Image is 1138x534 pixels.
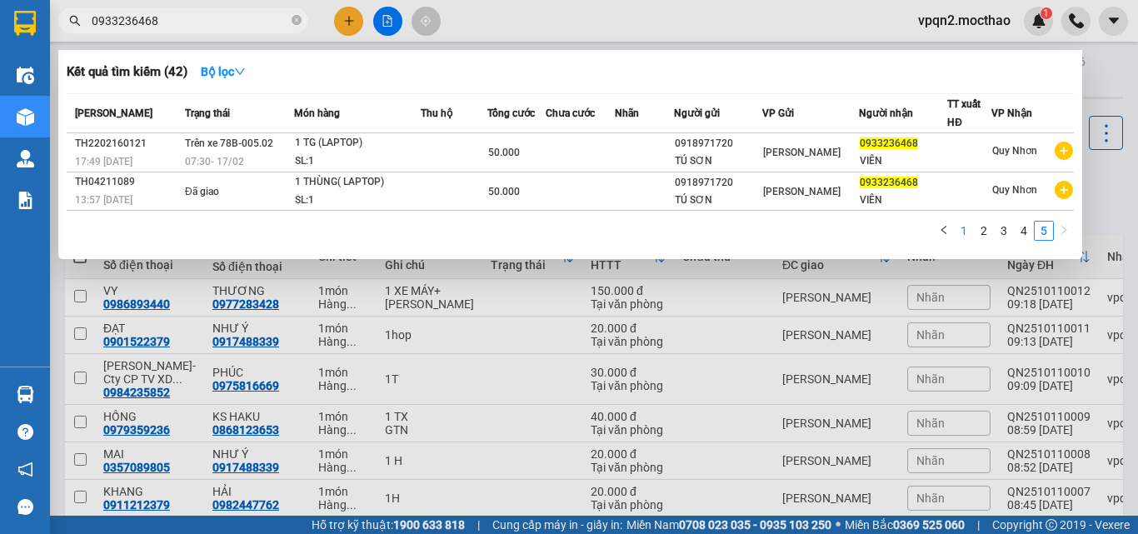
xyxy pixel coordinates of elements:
span: 07:30 - 17/02 [185,156,244,167]
span: [PERSON_NAME] [763,147,841,158]
li: 5 [1034,221,1054,241]
img: warehouse-icon [17,108,34,126]
span: question-circle [17,424,33,440]
a: 2 [975,222,993,240]
a: 5 [1035,222,1053,240]
input: Tìm tên, số ĐT hoặc mã đơn [92,12,288,30]
span: Trạng thái [185,107,230,119]
span: left [939,225,949,235]
span: 17:49 [DATE] [75,156,132,167]
span: Chưa cước [546,107,595,119]
div: 0918971720 [675,174,761,192]
span: Thu hộ [421,107,452,119]
span: 50.000 [488,186,520,197]
img: warehouse-icon [17,386,34,403]
div: VIÊN [860,192,946,209]
div: TH2202160121 [75,135,180,152]
span: Người gửi [674,107,720,119]
button: Bộ lọcdown [187,58,259,85]
span: Người nhận [859,107,913,119]
span: Đã giao [185,186,219,197]
span: 0933236468 [860,137,918,149]
li: 1 [954,221,974,241]
div: SL: 1 [295,152,420,171]
span: Quy Nhơn [992,145,1037,157]
span: 50.000 [488,147,520,158]
div: 1 THÙNG( LAPTOP) [295,173,420,192]
span: 13:57 [DATE] [75,194,132,206]
span: Tổng cước [487,107,535,119]
span: close-circle [292,13,302,29]
div: TH04211089 [75,173,180,191]
div: SL: 1 [295,192,420,210]
div: 0918971720 [675,135,761,152]
span: notification [17,462,33,477]
span: Món hàng [294,107,340,119]
span: close-circle [292,15,302,25]
span: Quy Nhơn [992,184,1037,196]
span: Trên xe 78B-005.02 [185,137,273,149]
div: 1 TG (LAPTOP) [295,134,420,152]
img: logo-vxr [14,11,36,36]
span: search [69,15,81,27]
li: 4 [1014,221,1034,241]
span: [PERSON_NAME] [763,186,841,197]
li: Previous Page [934,221,954,241]
span: TT xuất HĐ [947,98,981,128]
a: 4 [1015,222,1033,240]
img: warehouse-icon [17,150,34,167]
span: down [234,66,246,77]
button: right [1054,221,1074,241]
a: 1 [955,222,973,240]
span: Nhãn [615,107,639,119]
a: 3 [995,222,1013,240]
span: [PERSON_NAME] [75,107,152,119]
div: VIÊN [860,152,946,170]
span: VP Gửi [762,107,794,119]
span: plus-circle [1055,181,1073,199]
span: plus-circle [1055,142,1073,160]
strong: Bộ lọc [201,65,246,78]
img: solution-icon [17,192,34,209]
span: VP Nhận [991,107,1032,119]
div: TÚ SƠN [675,192,761,209]
button: left [934,221,954,241]
span: message [17,499,33,515]
img: warehouse-icon [17,67,34,84]
h3: Kết quả tìm kiếm ( 42 ) [67,63,187,81]
div: TÚ SƠN [675,152,761,170]
li: Next Page [1054,221,1074,241]
span: right [1059,225,1069,235]
li: 3 [994,221,1014,241]
span: 0933236468 [860,177,918,188]
li: 2 [974,221,994,241]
